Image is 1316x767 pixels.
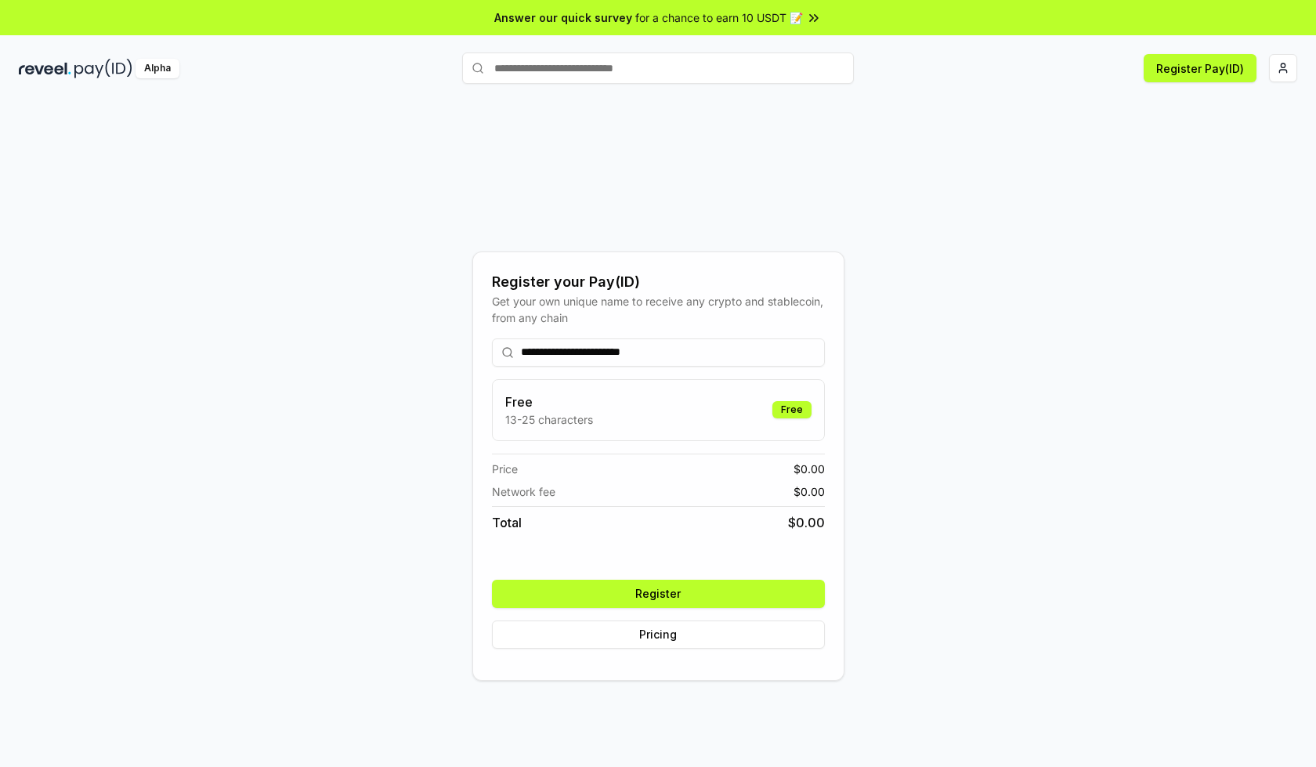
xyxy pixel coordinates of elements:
span: Price [492,461,518,477]
span: Total [492,513,522,532]
div: Free [772,401,812,418]
span: Network fee [492,483,555,500]
span: for a chance to earn 10 USDT 📝 [635,9,803,26]
button: Register [492,580,825,608]
h3: Free [505,393,593,411]
span: Answer our quick survey [494,9,632,26]
button: Pricing [492,620,825,649]
span: $ 0.00 [794,461,825,477]
img: reveel_dark [19,59,71,78]
img: pay_id [74,59,132,78]
div: Alpha [136,59,179,78]
div: Get your own unique name to receive any crypto and stablecoin, from any chain [492,293,825,326]
p: 13-25 characters [505,411,593,428]
button: Register Pay(ID) [1144,54,1256,82]
span: $ 0.00 [788,513,825,532]
div: Register your Pay(ID) [492,271,825,293]
span: $ 0.00 [794,483,825,500]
